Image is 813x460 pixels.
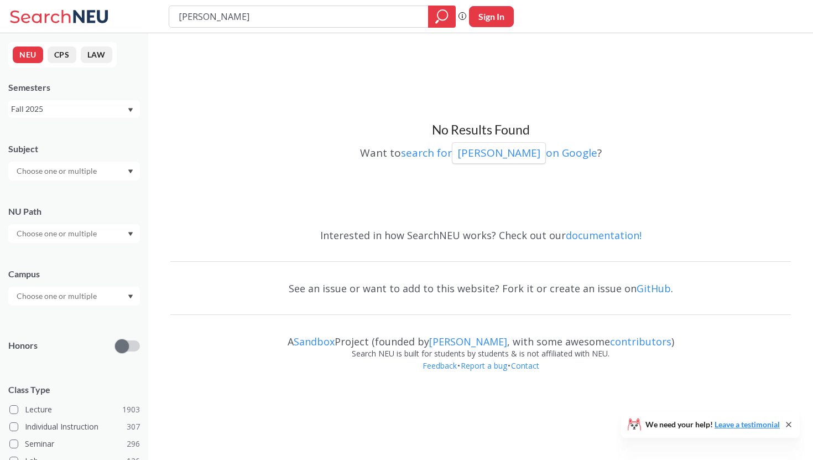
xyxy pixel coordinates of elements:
[170,272,791,304] div: See an issue or want to add to this website? Fork it or create an issue on .
[469,6,514,27] button: Sign In
[637,282,671,295] a: GitHub
[128,294,133,299] svg: Dropdown arrow
[8,205,140,218] div: NU Path
[8,339,38,352] p: Honors
[566,229,642,242] a: documentation!
[170,219,791,251] div: Interested in how SearchNEU works? Check out our
[178,7,420,26] input: Class, professor, course number, "phrase"
[13,46,43,63] button: NEU
[610,335,671,348] a: contributors
[170,348,791,360] div: Search NEU is built for students by students & is not affiliated with NEU.
[8,100,140,118] div: Fall 2025Dropdown arrow
[715,420,780,429] a: Leave a testimonial
[9,420,140,434] label: Individual Instruction
[8,224,140,243] div: Dropdown arrow
[8,162,140,180] div: Dropdown arrow
[428,6,456,28] div: magnifying glass
[457,146,540,161] p: [PERSON_NAME]
[11,227,104,240] input: Choose one or multiple
[8,81,140,94] div: Semesters
[128,169,133,174] svg: Dropdown arrow
[11,290,104,303] input: Choose one or multiple
[128,232,133,236] svg: Dropdown arrow
[422,360,457,371] a: Feedback
[128,108,133,112] svg: Dropdown arrow
[127,421,140,433] span: 307
[9,437,140,451] label: Seminar
[81,46,112,63] button: LAW
[9,402,140,417] label: Lecture
[645,421,780,428] span: We need your help!
[170,138,791,164] div: Want to ?
[170,360,791,389] div: • •
[170,122,791,138] h3: No Results Found
[429,335,507,348] a: [PERSON_NAME]
[8,143,140,155] div: Subject
[8,384,140,396] span: Class Type
[294,335,335,348] a: Sandbox
[122,404,140,416] span: 1903
[8,287,140,306] div: Dropdown arrow
[170,325,791,348] div: A Project (founded by , with some awesome )
[11,103,127,115] div: Fall 2025
[8,268,140,280] div: Campus
[435,9,449,24] svg: magnifying glass
[11,164,104,178] input: Choose one or multiple
[48,46,76,63] button: CPS
[460,360,508,371] a: Report a bug
[127,438,140,450] span: 296
[401,146,597,160] a: search for[PERSON_NAME]on Google
[510,360,540,371] a: Contact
